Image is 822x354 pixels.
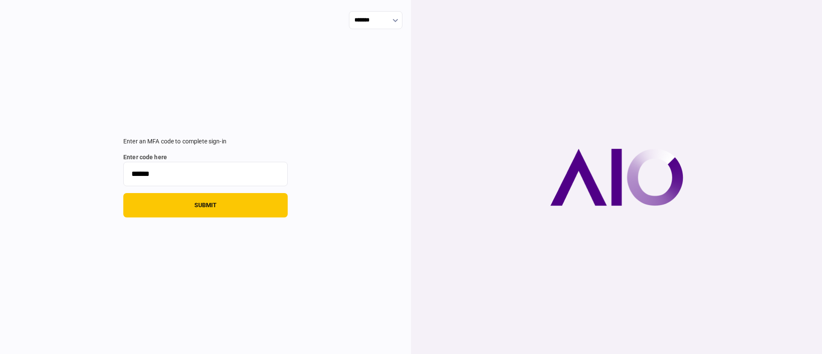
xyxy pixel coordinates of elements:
[123,153,288,162] label: enter code here
[123,137,288,146] label: Enter an MFA code to complete sign-in
[123,193,288,217] button: submit
[349,11,402,29] input: show language options
[123,162,288,186] input: enter code here
[550,149,683,206] img: AIO company logo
